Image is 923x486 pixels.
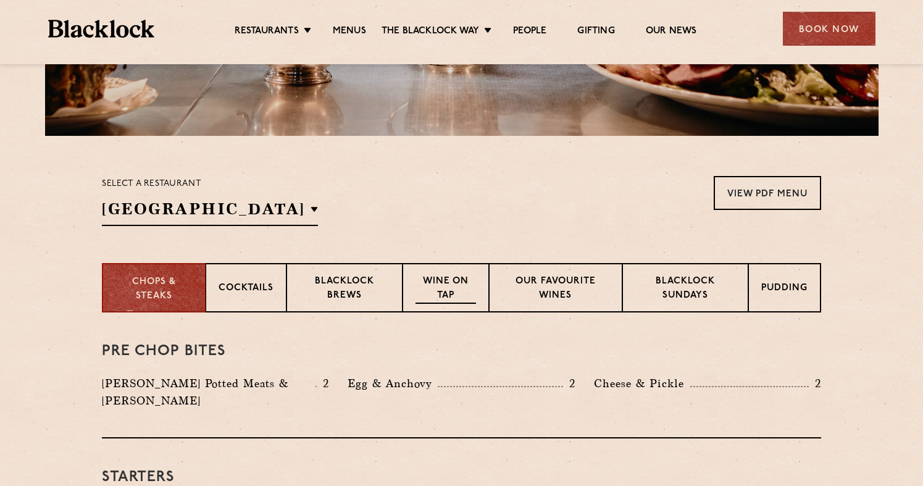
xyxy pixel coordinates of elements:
a: The Blacklock Way [382,25,479,39]
a: Menus [333,25,366,39]
p: Our favourite wines [502,275,609,304]
p: Chops & Steaks [115,275,193,303]
p: Egg & Anchovy [348,375,438,392]
a: People [513,25,546,39]
p: Wine on Tap [416,275,476,304]
h3: Pre Chop Bites [102,343,821,359]
h3: Starters [102,469,821,485]
p: 2 [563,375,575,392]
p: Cheese & Pickle [594,375,690,392]
p: Cocktails [219,282,274,297]
h2: [GEOGRAPHIC_DATA] [102,198,318,226]
p: [PERSON_NAME] Potted Meats & [PERSON_NAME] [102,375,315,409]
p: Select a restaurant [102,176,318,192]
img: BL_Textured_Logo-footer-cropped.svg [48,20,155,38]
a: View PDF Menu [714,176,821,210]
p: Blacklock Brews [299,275,390,304]
p: 2 [317,375,329,392]
p: Blacklock Sundays [635,275,735,304]
p: 2 [809,375,821,392]
a: Our News [646,25,697,39]
a: Gifting [577,25,614,39]
p: Pudding [761,282,808,297]
a: Restaurants [235,25,299,39]
div: Book Now [783,12,875,46]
